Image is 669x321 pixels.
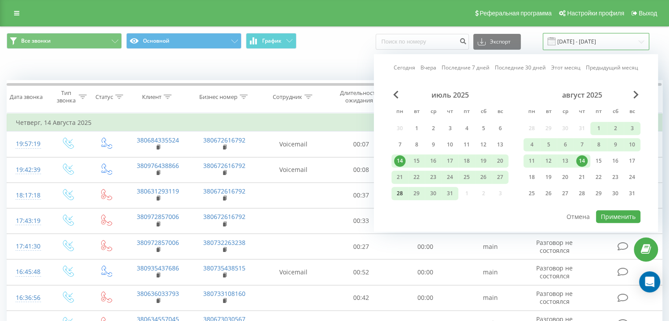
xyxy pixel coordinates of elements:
[542,106,555,119] abbr: вторник
[137,187,179,195] a: 380631293119
[329,285,393,310] td: 00:42
[329,259,393,285] td: 00:52
[442,138,458,151] div: чт 10 июля 2025 г.
[596,210,640,223] button: Применить
[475,122,492,135] div: сб 5 июля 2025 г.
[428,139,439,150] div: 9
[444,171,456,183] div: 24
[461,139,472,150] div: 11
[461,123,472,134] div: 4
[428,188,439,199] div: 30
[142,93,161,101] div: Клиент
[458,171,475,184] div: пт 25 июля 2025 г.
[394,64,415,72] a: Сегодня
[492,171,508,184] div: вс 27 июля 2025 г.
[16,161,39,179] div: 19:42:39
[626,155,638,167] div: 17
[525,106,538,119] abbr: понедельник
[329,234,393,259] td: 00:27
[559,171,571,183] div: 20
[624,187,640,200] div: вс 31 авг. 2025 г.
[444,155,456,167] div: 17
[246,33,296,49] button: График
[411,123,422,134] div: 1
[457,259,523,285] td: main
[543,188,554,199] div: 26
[391,154,408,168] div: пн 14 июля 2025 г.
[475,171,492,184] div: сб 26 июля 2025 г.
[273,93,302,101] div: Сотрудник
[523,154,540,168] div: пн 11 авг. 2025 г.
[16,263,39,281] div: 16:45:48
[457,285,523,310] td: main
[443,106,457,119] abbr: четверг
[540,138,557,151] div: вт 5 авг. 2025 г.
[574,154,590,168] div: чт 14 авг. 2025 г.
[557,187,574,200] div: ср 27 авг. 2025 г.
[55,89,76,104] div: Тип звонка
[458,154,475,168] div: пт 18 июля 2025 г.
[492,122,508,135] div: вс 6 июля 2025 г.
[262,38,281,44] span: График
[425,171,442,184] div: ср 23 июля 2025 г.
[203,264,245,272] a: 380735438515
[624,138,640,151] div: вс 10 авг. 2025 г.
[523,187,540,200] div: пн 25 авг. 2025 г.
[576,139,588,150] div: 7
[494,106,507,119] abbr: воскресенье
[559,139,571,150] div: 6
[408,154,425,168] div: вт 15 июля 2025 г.
[203,136,245,144] a: 380672616792
[258,157,329,182] td: Voicemail
[559,155,571,167] div: 13
[610,188,621,199] div: 30
[559,188,571,199] div: 27
[540,171,557,184] div: вт 19 авг. 2025 г.
[494,123,506,134] div: 6
[126,33,241,49] button: Основной
[559,106,572,119] abbr: среда
[607,187,624,200] div: сб 30 авг. 2025 г.
[543,139,554,150] div: 5
[203,212,245,221] a: 380672616792
[540,154,557,168] div: вт 12 авг. 2025 г.
[337,89,381,104] div: Длительность ожидания
[609,106,622,119] abbr: суббота
[408,187,425,200] div: вт 29 июля 2025 г.
[526,155,537,167] div: 11
[410,106,423,119] abbr: вторник
[458,138,475,151] div: пт 11 июля 2025 г.
[624,122,640,135] div: вс 3 авг. 2025 г.
[574,187,590,200] div: чт 28 авг. 2025 г.
[329,182,393,208] td: 00:37
[21,37,51,44] span: Все звонки
[137,264,179,272] a: 380935437686
[523,91,640,99] div: август 2025
[428,155,439,167] div: 16
[461,171,472,183] div: 25
[425,138,442,151] div: ср 9 июля 2025 г.
[428,171,439,183] div: 23
[557,154,574,168] div: ср 13 авг. 2025 г.
[626,123,638,134] div: 3
[329,131,393,157] td: 00:07
[540,187,557,200] div: вт 26 авг. 2025 г.
[492,154,508,168] div: вс 20 июля 2025 г.
[203,161,245,170] a: 380672616792
[639,10,657,17] span: Выход
[478,171,489,183] div: 26
[543,171,554,183] div: 19
[203,289,245,298] a: 380733108160
[633,91,639,98] span: Next Month
[562,210,595,223] button: Отмена
[590,187,607,200] div: пт 29 авг. 2025 г.
[411,139,422,150] div: 8
[557,171,574,184] div: ср 20 авг. 2025 г.
[626,188,638,199] div: 31
[393,285,457,310] td: 00:00
[495,64,546,72] a: Последние 30 дней
[593,171,604,183] div: 22
[10,93,43,101] div: Дата звонка
[408,138,425,151] div: вт 8 июля 2025 г.
[536,264,573,280] span: Разговор не состоялся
